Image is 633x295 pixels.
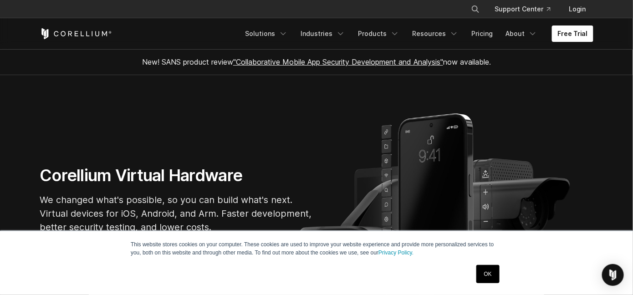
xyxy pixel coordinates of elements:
[500,25,543,42] a: About
[466,25,498,42] a: Pricing
[240,25,293,42] a: Solutions
[240,25,593,42] div: Navigation Menu
[142,57,491,66] span: New! SANS product review now available.
[131,240,502,257] p: This website stores cookies on your computer. These cookies are used to improve your website expe...
[407,25,464,42] a: Resources
[40,28,112,39] a: Corellium Home
[40,165,313,186] h1: Corellium Virtual Hardware
[487,1,558,17] a: Support Center
[602,264,624,286] div: Open Intercom Messenger
[295,25,351,42] a: Industries
[352,25,405,42] a: Products
[460,1,593,17] div: Navigation Menu
[378,249,413,256] a: Privacy Policy.
[467,1,484,17] button: Search
[476,265,500,283] a: OK
[562,1,593,17] a: Login
[40,193,313,234] p: We changed what's possible, so you can build what's next. Virtual devices for iOS, Android, and A...
[552,25,593,42] a: Free Trial
[233,57,443,66] a: "Collaborative Mobile App Security Development and Analysis"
